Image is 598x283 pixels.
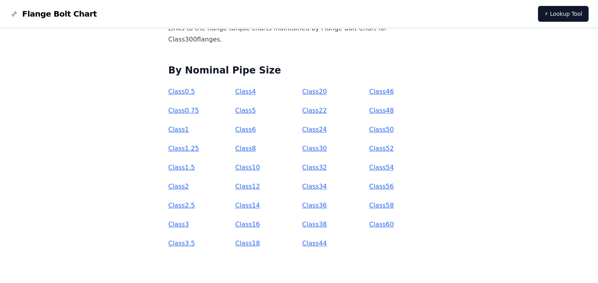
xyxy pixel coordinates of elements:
[235,183,260,190] a: Class12
[168,183,189,190] a: Class2
[235,240,260,247] a: Class18
[369,183,394,190] a: Class56
[302,221,326,228] a: Class38
[302,240,326,247] a: Class44
[302,202,326,209] a: Class36
[168,23,430,45] p: Links to the flange torque charts maintained by Flange Bolt Chart for Class 300 flanges.
[302,183,326,190] a: Class34
[302,88,326,95] a: Class20
[369,164,394,171] a: Class54
[369,126,394,133] a: Class50
[235,221,260,228] a: Class16
[302,164,326,171] a: Class32
[168,88,195,95] a: Class0.5
[168,145,199,152] a: Class1.25
[168,164,195,171] a: Class1.5
[9,8,97,19] a: Flange Bolt Chart LogoFlange Bolt Chart
[369,145,394,152] a: Class52
[168,240,195,247] a: Class3.5
[302,107,326,114] a: Class22
[235,145,256,152] a: Class8
[235,164,260,171] a: Class10
[302,126,326,133] a: Class24
[538,6,589,22] a: ⚡ Lookup Tool
[9,9,19,19] img: Flange Bolt Chart Logo
[369,88,394,95] a: Class46
[302,145,326,152] a: Class30
[168,126,189,133] a: Class1
[235,202,260,209] a: Class14
[235,88,256,95] a: Class4
[235,126,256,133] a: Class6
[369,221,394,228] a: Class60
[168,202,195,209] a: Class2.5
[369,107,394,114] a: Class48
[235,107,256,114] a: Class5
[168,107,199,114] a: Class0.75
[369,202,394,209] a: Class58
[22,8,97,19] span: Flange Bolt Chart
[168,64,430,77] h2: By Nominal Pipe Size
[168,221,189,228] a: Class3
